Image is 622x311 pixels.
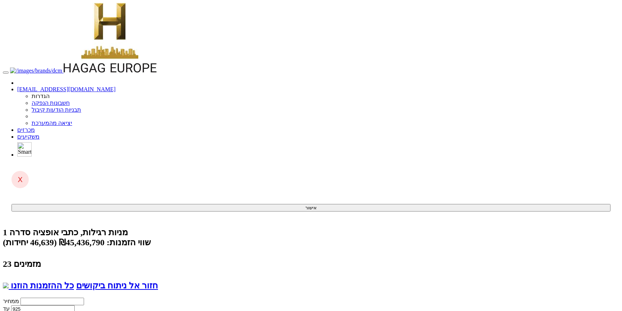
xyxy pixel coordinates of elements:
a: [EMAIL_ADDRESS][DOMAIN_NAME] [17,86,116,92]
h4: 23 מזמינים [3,259,619,269]
a: חזור אל ניתוח ביקושים [76,281,158,290]
a: יציאה מהמערכת [32,120,72,126]
img: excel-file-black.png [3,283,9,288]
a: מכרזים [17,127,35,133]
button: אישור [11,204,611,212]
div: חג'ג' אירופה דיוולופמנט - מניות (רגילות), כתבי אופציה (סדרה 1) - הנפקה לציבור [3,227,619,237]
a: תבניות הודעות קיבול [32,107,81,113]
a: משקיעים [17,134,40,140]
a: חשבונות הנפקה [32,100,70,106]
img: SmartBull Logo [17,142,32,157]
span: X [18,175,23,184]
label: ממחיר [3,298,19,304]
div: שווי הזמנות: ₪45,436,790 (46,639 יחידות) [3,237,619,247]
li: הגדרות [32,93,619,99]
img: Auction Logo [64,3,157,73]
a: כל ההזמנות הוזנו [11,281,74,290]
img: /images/brands/dcm [10,68,62,74]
